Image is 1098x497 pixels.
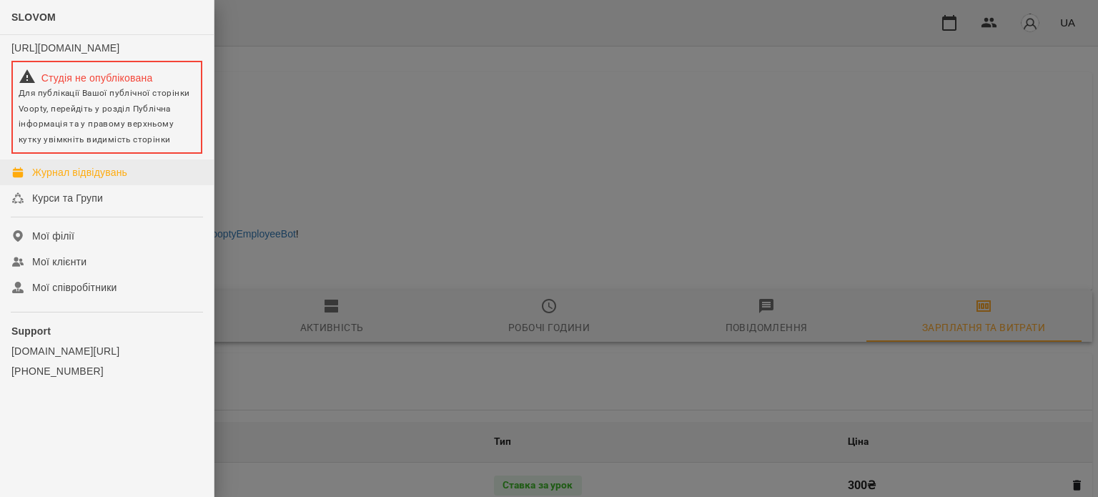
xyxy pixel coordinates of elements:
[11,364,202,378] a: [PHONE_NUMBER]
[19,88,189,144] span: Для публікації Вашої публічної сторінки Voopty, перейдіть у розділ Публічна інформація та у право...
[32,229,74,243] div: Мої філії
[19,68,195,85] div: Студія не опублікована
[32,165,127,179] div: Журнал відвідувань
[11,324,202,338] p: Support
[11,42,119,54] a: [URL][DOMAIN_NAME]
[11,344,202,358] a: [DOMAIN_NAME][URL]
[32,255,86,269] div: Мої клієнти
[11,11,56,23] span: SLOVOM
[32,280,117,295] div: Мої співробітники
[32,191,103,205] div: Курси та Групи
